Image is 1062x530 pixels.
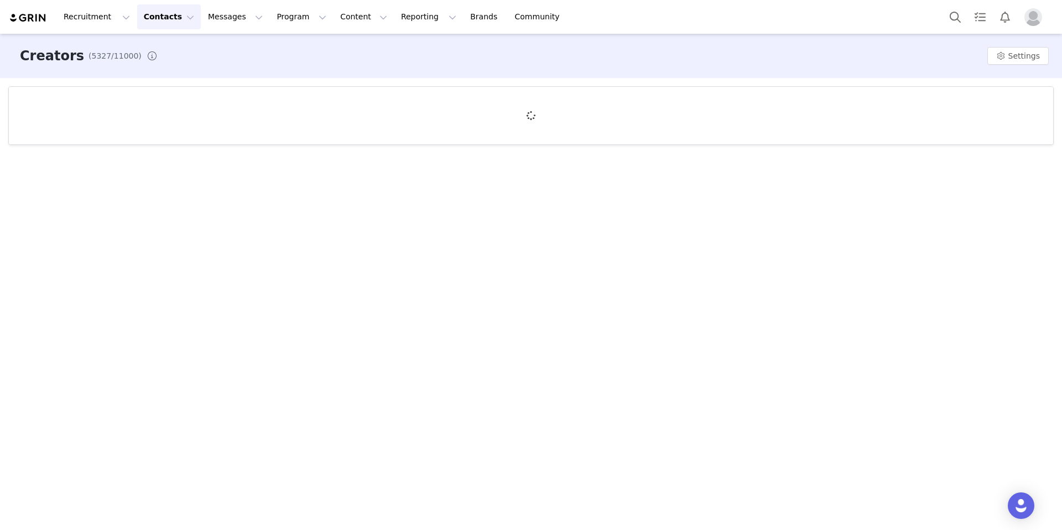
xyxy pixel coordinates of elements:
[1024,8,1042,26] img: placeholder-profile.jpg
[1018,8,1053,26] button: Profile
[508,4,571,29] a: Community
[57,4,137,29] button: Recruitment
[993,4,1017,29] button: Notifications
[1008,492,1034,519] div: Open Intercom Messenger
[88,50,142,62] span: (5327/11000)
[987,47,1049,65] button: Settings
[201,4,269,29] button: Messages
[968,4,992,29] a: Tasks
[943,4,967,29] button: Search
[270,4,333,29] button: Program
[334,4,394,29] button: Content
[394,4,463,29] button: Reporting
[464,4,507,29] a: Brands
[20,46,84,66] h3: Creators
[137,4,201,29] button: Contacts
[9,13,48,23] img: grin logo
